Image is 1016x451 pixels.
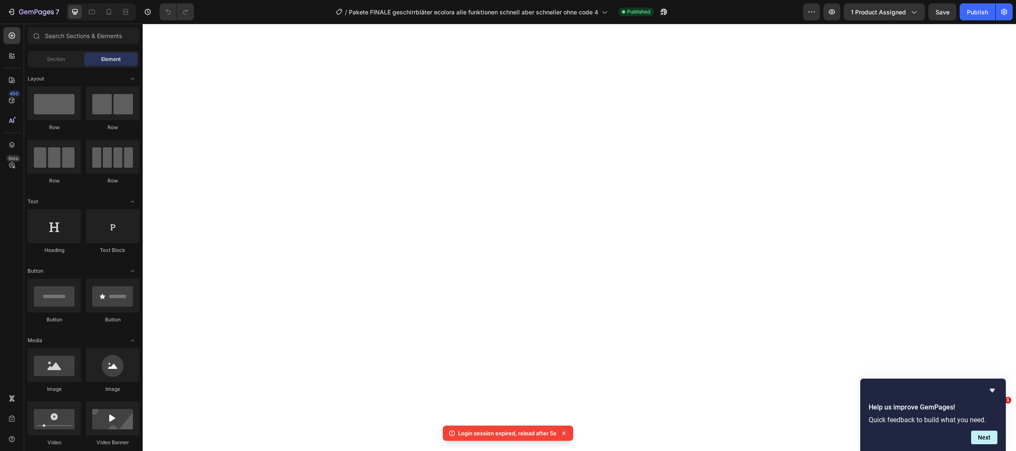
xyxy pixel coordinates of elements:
iframe: Design area [143,24,1016,451]
h2: Help us improve GemPages! [869,402,997,412]
span: Toggle open [126,264,139,278]
div: Row [28,124,81,131]
span: Element [101,55,121,63]
div: Undo/Redo [160,3,194,20]
div: Image [28,385,81,393]
div: Publish [967,8,988,17]
div: Text Block [86,246,139,254]
span: 1 [1005,397,1011,404]
span: Media [28,337,42,344]
span: Save [936,8,950,16]
button: Save [928,3,956,20]
span: 1 product assigned [851,8,906,17]
button: Hide survey [987,385,997,396]
div: 450 [8,90,20,97]
button: Publish [960,3,995,20]
div: Beta [6,155,20,162]
div: Row [86,177,139,185]
p: Login session expired, reload after 5s [458,429,556,437]
span: Section [47,55,65,63]
input: Search Sections & Elements [28,27,139,44]
div: Button [86,316,139,324]
p: 7 [55,7,59,17]
p: Quick feedback to build what you need. [869,416,997,424]
span: Text [28,198,38,205]
div: Row [86,124,139,131]
span: Toggle open [126,195,139,208]
div: Video [28,439,81,446]
span: Toggle open [126,72,139,86]
button: Next question [971,431,997,444]
div: Heading [28,246,81,254]
span: Pakete FINALE geschirrbläter ecolora alle funktionen schnell aber schneller ohne code 4 [349,8,598,17]
span: Toggle open [126,334,139,347]
div: Row [28,177,81,185]
div: Video Banner [86,439,139,446]
button: 1 product assigned [844,3,925,20]
span: Layout [28,75,44,83]
div: Image [86,385,139,393]
span: Published [627,8,650,16]
span: Button [28,267,43,275]
div: Button [28,316,81,324]
button: 7 [3,3,63,20]
span: / [345,8,347,17]
div: Help us improve GemPages! [869,385,997,444]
